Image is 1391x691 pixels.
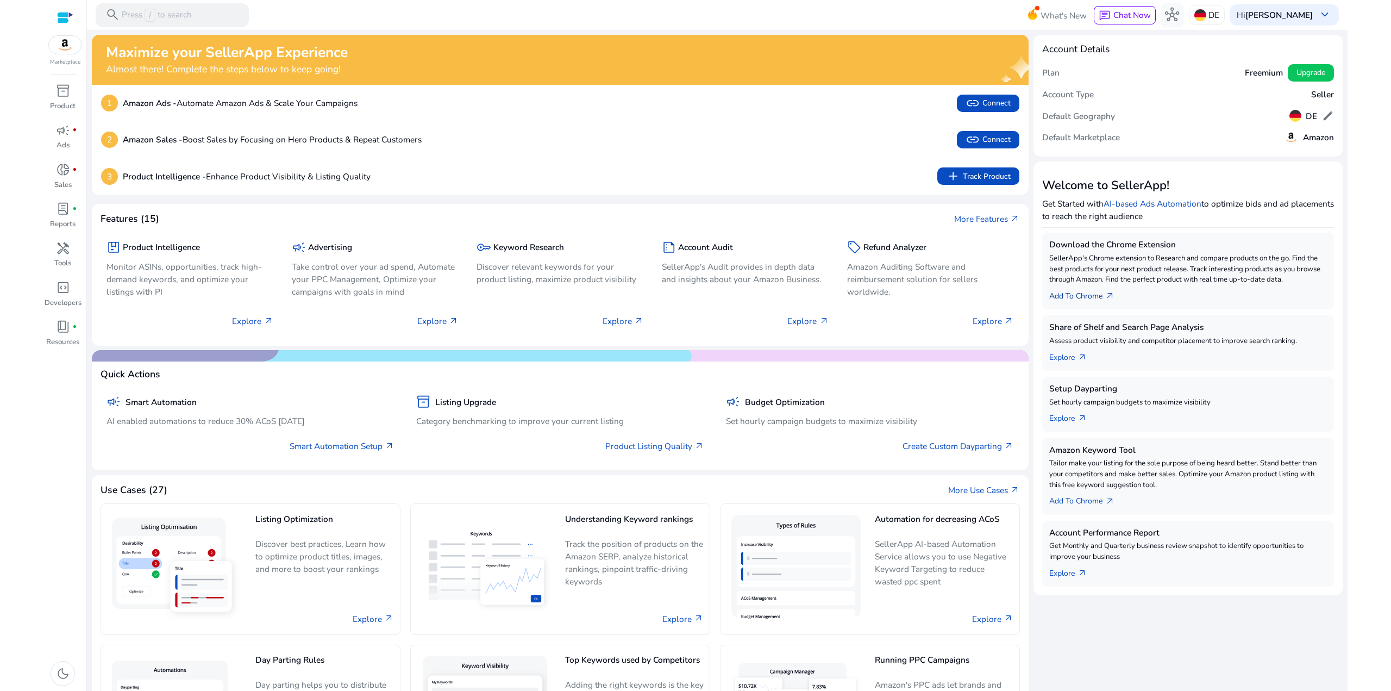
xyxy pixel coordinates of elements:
[1042,197,1334,222] p: Get Started with to optimize bids and ad placements to reach the right audience
[1042,68,1060,78] h5: Plan
[56,241,70,256] span: handyman
[43,278,82,318] a: code_blocksDevelopers
[56,163,70,177] span: donut_small
[1049,240,1327,250] h5: Download the Chrome Extension
[101,95,118,111] p: 1
[1289,110,1301,122] img: de.svg
[875,514,1013,533] h5: Automation for decreasing ACoS
[966,96,980,110] span: link
[106,240,121,254] span: package
[123,134,183,145] b: Amazon Sales -
[56,667,70,681] span: dark_mode
[1042,90,1094,99] h5: Account Type
[1077,353,1087,363] span: arrow_outward
[232,315,273,327] p: Explore
[292,260,459,298] p: Take control over your ad spend, Automate your PPC Management, Optimize your campaigns with goals...
[1311,90,1334,99] h5: Seller
[101,168,118,185] p: 3
[449,316,459,326] span: arrow_outward
[43,160,82,200] a: donut_smallfiber_manual_recordSales
[875,538,1013,588] p: SellerApp AI-based Automation Service allows you to use Negative Keyword Targeting to reduce wast...
[946,169,960,183] span: add
[145,9,155,22] span: /
[946,169,1010,183] span: Track Product
[1049,563,1096,580] a: Explorearrow_outward
[264,316,274,326] span: arrow_outward
[417,315,459,327] p: Explore
[101,369,160,380] h4: Quick Actions
[957,95,1019,112] button: linkConnect
[1296,67,1325,78] span: Upgrade
[662,613,704,625] a: Explore
[384,614,394,624] span: arrow_outward
[72,207,77,211] span: fiber_manual_record
[290,440,394,452] a: Smart Automation Setup
[1077,569,1087,578] span: arrow_outward
[787,315,829,327] p: Explore
[493,242,564,252] h5: Keyword Research
[678,242,733,252] h5: Account Audit
[948,484,1020,496] a: More Use Casesarrow_outward
[565,655,704,674] h5: Top Keywords used by Competitors
[1288,64,1334,82] button: Upgrade
[56,202,70,216] span: lab_profile
[565,538,704,588] p: Track the position of products on the Amazon SERP, analyze historical rankings, pinpoint traffic-...
[1004,441,1014,451] span: arrow_outward
[123,97,177,109] b: Amazon Ads -
[875,655,1013,674] h5: Running PPC Campaigns
[1245,9,1313,21] b: [PERSON_NAME]
[1049,336,1327,347] p: Assess product visibility and competitor placement to improve search ranking.
[957,131,1019,148] button: linkConnect
[1042,43,1110,55] h4: Account Details
[954,213,1020,225] a: More Featuresarrow_outward
[726,415,1014,427] p: Set hourly campaign budgets to maximize visibility
[847,260,1014,298] p: Amazon Auditing Software and reimbursement solution for sellers worldwide.
[123,170,371,183] p: Enhance Product Visibility & Listing Quality
[56,320,70,334] span: book_4
[819,316,829,326] span: arrow_outward
[662,240,676,254] span: summarize
[50,58,80,66] p: Marketplace
[43,318,82,357] a: book_4fiber_manual_recordResources
[308,242,352,252] h5: Advertising
[1105,291,1115,301] span: arrow_outward
[435,397,496,407] h5: Listing Upgrade
[1208,5,1219,24] p: DE
[565,514,704,533] h5: Understanding Keyword rankings
[966,133,980,147] span: link
[57,140,70,151] p: Ads
[903,440,1014,452] a: Create Custom Dayparting
[1318,8,1332,22] span: keyboard_arrow_down
[72,128,77,133] span: fiber_manual_record
[50,101,76,112] p: Product
[745,397,825,407] h5: Budget Optimization
[1049,253,1327,285] p: SellerApp's Chrome extension to Research and compare products on the go. Find the best products f...
[1049,541,1327,563] p: Get Monthly and Quarterly business review snapshot to identify opportunities to improve your busi...
[126,397,197,407] h5: Smart Automation
[1049,491,1124,508] a: Add To Chrome
[416,415,704,427] p: Category benchmarking to improve your current listing
[847,240,861,254] span: sell
[1322,110,1334,122] span: edit
[1042,178,1334,192] h3: Welcome to SellerApp!
[1161,3,1185,27] button: hub
[105,8,120,22] span: search
[416,395,430,409] span: inventory_2
[605,440,704,452] a: Product Listing Quality
[1194,9,1206,21] img: de.svg
[1049,408,1096,425] a: Explorearrow_outward
[123,171,206,182] b: Product Intelligence -
[966,133,1010,147] span: Connect
[255,655,394,674] h5: Day Parting Rules
[106,44,348,61] h2: Maximize your SellerApp Experience
[863,242,926,252] h5: Refund Analyzer
[1049,347,1096,364] a: Explorearrow_outward
[1105,497,1115,507] span: arrow_outward
[1104,198,1201,209] a: AI-based Ads Automation
[1042,133,1120,142] h5: Default Marketplace
[353,613,394,625] a: Explore
[106,260,274,298] p: Monitor ASINs, opportunities, track high-demand keywords, and optimize your listings with PI
[417,521,555,617] img: Understanding Keyword rankings
[45,298,82,309] p: Developers
[123,133,422,146] p: Boost Sales by Focusing on Hero Products & Repeat Customers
